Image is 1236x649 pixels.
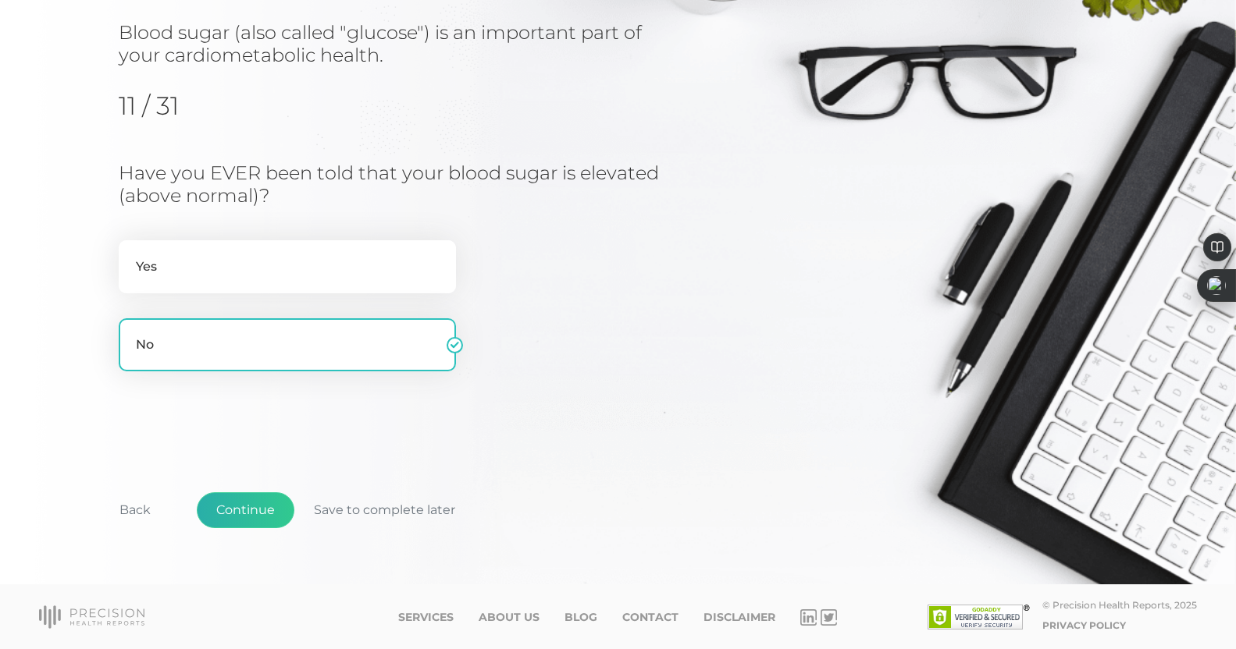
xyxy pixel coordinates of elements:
div: Domain: [DOMAIN_NAME] [41,41,172,53]
img: SSL site seal - click to verify [928,605,1030,629]
img: logo_orange.svg [25,25,37,37]
label: Yes [119,240,456,293]
button: Save to complete later [294,492,475,528]
div: v 4.0.25 [44,25,77,37]
a: Blog [565,611,597,624]
div: © Precision Health Reports, 2025 [1042,599,1197,611]
img: tab_domain_overview_orange.svg [42,90,55,103]
button: Continue [197,492,294,528]
h3: Have you EVER been told that your blood sugar is elevated (above normal)? [119,162,718,207]
a: Contact [622,611,679,624]
img: website_grey.svg [25,41,37,53]
h2: 11 / 31 [119,91,279,121]
a: Services [398,611,454,624]
h3: Blood sugar (also called "glucose") is an important part of your cardiometabolic health. [119,22,681,67]
a: Privacy Policy [1042,619,1126,631]
a: About Us [479,611,540,624]
div: Keywords by Traffic [173,92,263,102]
img: tab_keywords_by_traffic_grey.svg [155,90,168,103]
button: Back [100,492,170,528]
label: No [119,318,456,371]
a: Disclaimer [703,611,775,624]
div: Domain Overview [59,92,140,102]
